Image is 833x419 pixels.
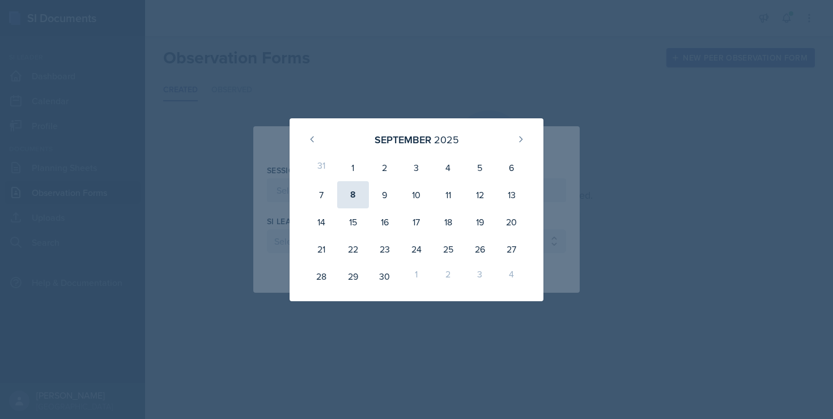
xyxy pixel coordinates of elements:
div: 3 [464,263,496,290]
div: 4 [496,263,528,290]
div: 21 [305,236,337,263]
div: 1 [337,154,369,181]
div: 14 [305,208,337,236]
div: 29 [337,263,369,290]
div: 17 [401,208,432,236]
div: 10 [401,181,432,208]
div: 20 [496,208,528,236]
div: 5 [464,154,496,181]
div: 8 [337,181,369,208]
div: 25 [432,236,464,263]
div: 9 [369,181,401,208]
div: 30 [369,263,401,290]
div: 26 [464,236,496,263]
div: 24 [401,236,432,263]
div: 7 [305,181,337,208]
div: 22 [337,236,369,263]
div: 23 [369,236,401,263]
div: 4 [432,154,464,181]
div: 2 [369,154,401,181]
div: 15 [337,208,369,236]
div: 2025 [434,132,459,147]
div: 11 [432,181,464,208]
div: 18 [432,208,464,236]
div: 3 [401,154,432,181]
div: 16 [369,208,401,236]
div: 1 [401,263,432,290]
div: 27 [496,236,528,263]
div: September [375,132,431,147]
div: 2 [432,263,464,290]
div: 13 [496,181,528,208]
div: 6 [496,154,528,181]
div: 19 [464,208,496,236]
div: 12 [464,181,496,208]
div: 31 [305,154,337,181]
div: 28 [305,263,337,290]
